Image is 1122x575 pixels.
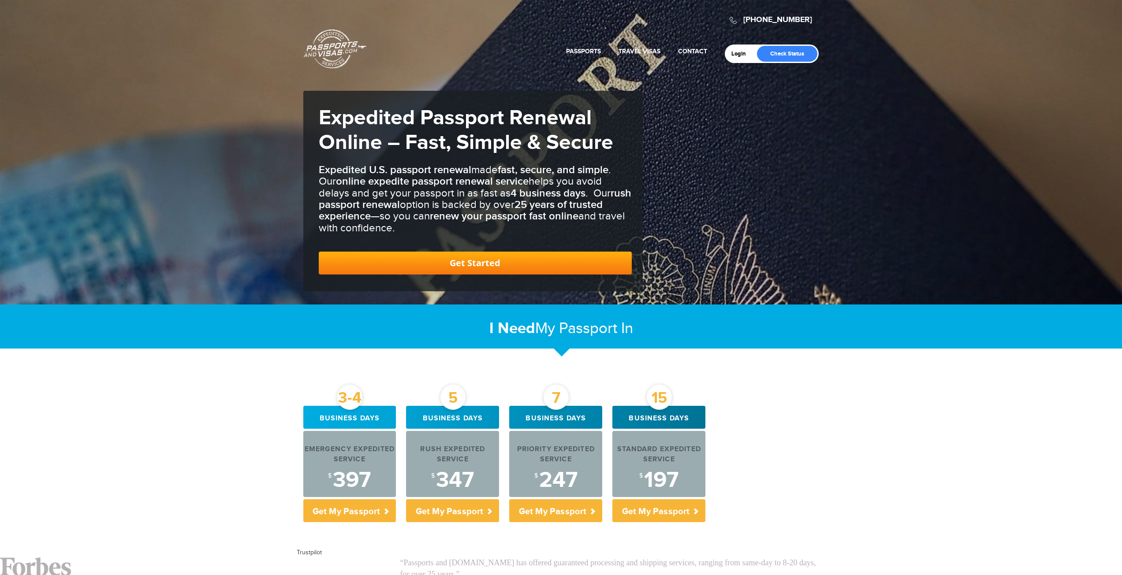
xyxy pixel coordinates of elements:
strong: Expedited Passport Renewal Online – Fast, Simple & Secure [319,105,613,156]
div: Standard Expedited Service [612,445,705,465]
sup: $ [328,472,332,479]
div: Business days [509,406,602,429]
b: Expedited U.S. passport renewal [319,163,471,176]
div: 247 [509,469,602,491]
a: Login [731,50,752,57]
a: 5 Business days Rush Expedited Service $347 Get My Passport [406,406,499,522]
b: renew your passport fast online [430,210,578,223]
p: Get My Passport [612,499,705,522]
a: 3-4 Business days Emergency Expedited Service $397 Get My Passport [303,406,396,522]
b: fast, secure, and simple [498,163,608,176]
a: Travel Visas [619,48,660,55]
b: online expedite passport renewal service [336,175,529,188]
div: Rush Expedited Service [406,445,499,465]
b: 25 years of trusted experience [319,198,603,223]
div: 5 [440,385,466,410]
p: Get My Passport [406,499,499,522]
a: Trustpilot [297,549,322,556]
div: 397 [303,469,396,491]
span: Passport In [559,319,633,338]
div: Business days [303,406,396,429]
a: Contact [678,48,707,55]
a: 7 Business days Priority Expedited Service $247 Get My Passport [509,406,602,522]
a: Check Status [757,46,817,62]
sup: $ [534,472,538,479]
h3: made . Our helps you avoid delays and get your passport in as fast as . Our option is backed by o... [319,164,632,234]
div: 7 [544,385,569,410]
b: 4 business days [511,187,585,200]
a: [PHONE_NUMBER] [743,15,812,25]
a: Passports & [DOMAIN_NAME] [304,29,366,69]
div: Business days [406,406,499,429]
a: 15 Business days Standard Expedited Service $197 Get My Passport [612,406,705,522]
div: 347 [406,469,499,491]
div: Business days [612,406,705,429]
p: Get My Passport [509,499,602,522]
strong: I Need [489,319,535,338]
div: 197 [612,469,705,491]
p: Get My Passport [303,499,396,522]
b: rush passport renewal [319,187,631,211]
sup: $ [639,472,643,479]
a: Passports [566,48,601,55]
a: Get Started [319,252,632,275]
div: 15 [647,385,672,410]
div: 3-4 [337,385,362,410]
sup: $ [431,472,435,479]
div: Emergency Expedited Service [303,445,396,465]
div: Priority Expedited Service [509,445,602,465]
h2: My [303,319,819,338]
